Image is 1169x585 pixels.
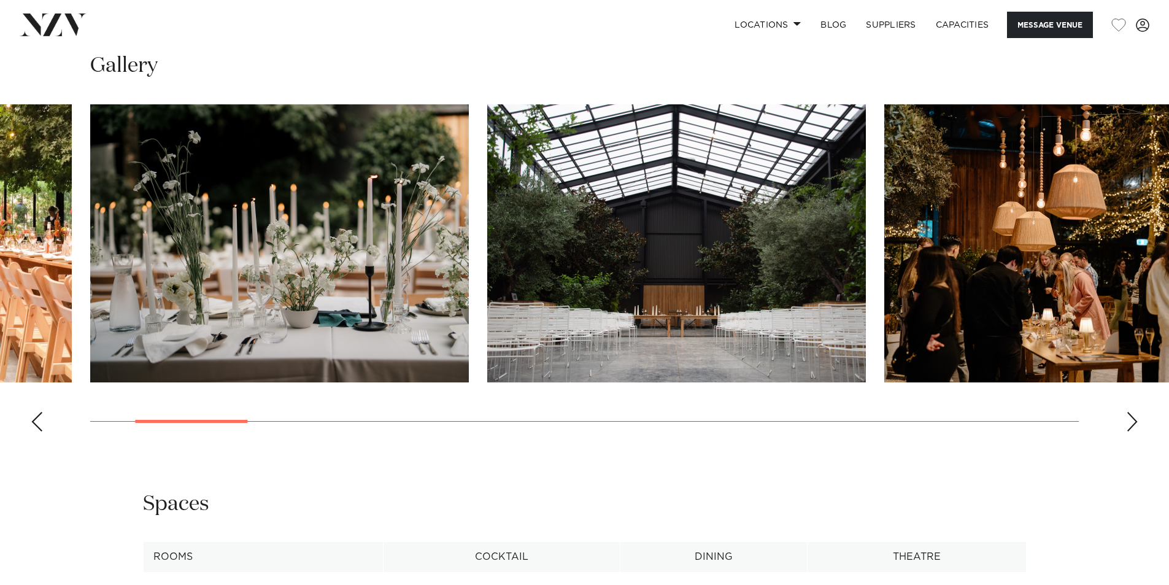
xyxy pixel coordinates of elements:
h2: Gallery [90,52,158,80]
a: Locations [725,12,811,38]
a: BLOG [811,12,856,38]
a: Capacities [926,12,999,38]
button: Message Venue [1007,12,1093,38]
swiper-slide: 3 / 22 [487,104,866,382]
img: nzv-logo.png [20,14,87,36]
a: SUPPLIERS [856,12,925,38]
th: Rooms [143,542,384,572]
h2: Spaces [143,490,209,518]
th: Theatre [807,542,1026,572]
swiper-slide: 2 / 22 [90,104,469,382]
th: Dining [620,542,807,572]
th: Cocktail [384,542,620,572]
